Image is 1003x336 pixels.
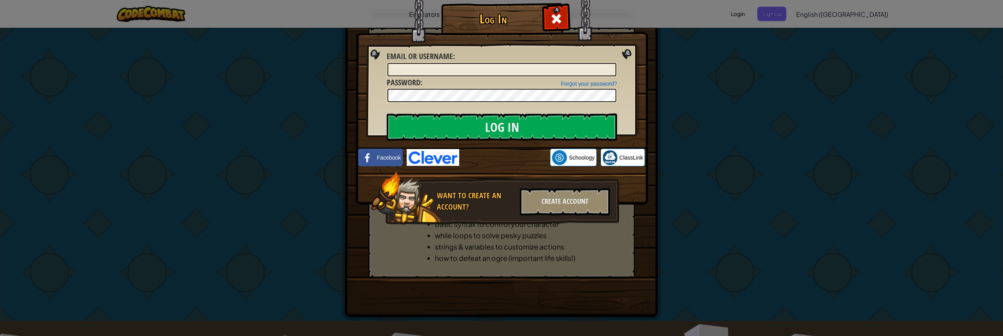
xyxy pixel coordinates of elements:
[360,150,375,165] img: facebook_small.png
[387,77,422,88] label: :
[552,150,567,165] img: schoology.png
[387,51,453,61] span: Email or Username
[520,188,610,216] div: Create Account
[619,154,643,162] span: ClassLink
[377,154,401,162] span: Facebook
[407,149,459,166] img: clever-logo-blue.png
[459,149,550,166] iframe: Sign in with Google Button
[443,12,543,26] h1: Log In
[569,154,594,162] span: Schoology
[387,113,617,141] input: Log In
[387,51,455,62] label: :
[387,77,420,88] span: Password
[437,190,515,212] div: Want to create an account?
[561,81,617,87] a: Forgot your password?
[603,150,617,165] img: classlink-logo-small.png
